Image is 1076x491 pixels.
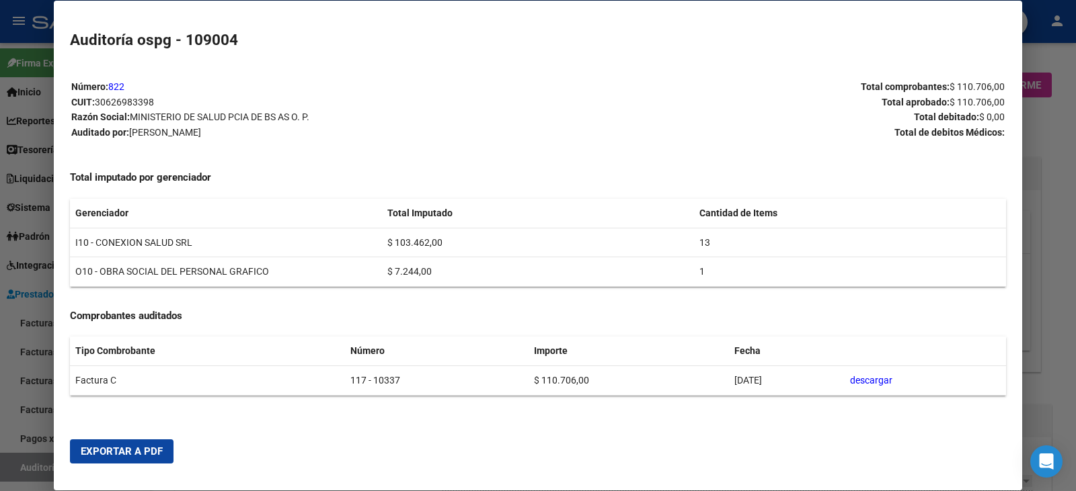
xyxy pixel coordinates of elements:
th: Fecha [729,337,845,365]
span: $ 0,00 [979,111,1005,122]
td: $ 103.462,00 [382,228,694,257]
span: 30626983398 [95,97,154,107]
td: I10 - CONEXION SALUD SRL [70,228,382,257]
th: Tipo Combrobante [70,337,345,365]
h4: Comprobantes auditados [70,308,1006,324]
th: Cantidad de Items [694,199,1006,228]
td: 13 [694,228,1006,257]
td: O10 - OBRA SOCIAL DEL PERSONAL GRAFICO [70,257,382,287]
th: Importe [529,337,728,365]
h2: Auditoría ospg - 109004 [70,29,1006,52]
td: 1 [694,257,1006,287]
h4: Total imputado por gerenciador [70,170,1006,185]
p: Total debitado: [539,109,1005,125]
td: $ 110.706,00 [529,366,728,396]
button: Exportar a PDF [70,439,174,463]
td: $ 7.244,00 [382,257,694,287]
th: Total Imputado [382,199,694,228]
div: Open Intercom Messenger [1030,445,1063,478]
p: Total aprobado: [539,95,1005,110]
p: Total comprobantes: [539,79,1005,95]
th: Gerenciador [70,199,382,228]
p: Total de debitos Médicos: [539,125,1005,140]
p: Razón Social: [71,109,537,125]
a: 822 [108,81,124,92]
span: [PERSON_NAME] [129,127,201,138]
th: Número [345,337,529,365]
td: [DATE] [729,366,845,396]
p: Número: [71,79,537,95]
span: MINISTERIO DE SALUD PCIA DE BS AS O. P. [130,111,309,122]
span: $ 110.706,00 [950,97,1005,107]
td: Factura C [70,366,345,396]
p: Auditado por: [71,125,537,140]
span: Exportar a PDF [81,445,163,457]
span: $ 110.706,00 [950,81,1005,92]
a: descargar [850,375,892,386]
td: 117 - 10337 [345,366,529,396]
p: CUIT: [71,95,537,110]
